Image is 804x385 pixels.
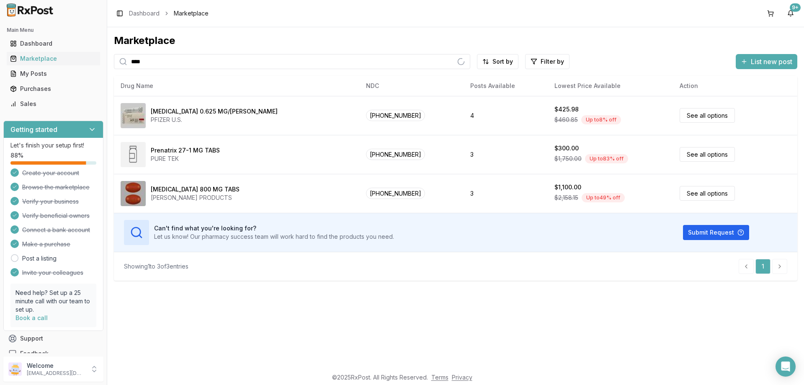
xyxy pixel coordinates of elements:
[10,39,97,48] div: Dashboard
[3,67,103,80] button: My Posts
[154,233,394,241] p: Let us know! Our pharmacy success team will work hard to find the products you need.
[554,194,578,202] span: $2,158.15
[790,3,801,12] div: 9+
[7,27,100,34] h2: Main Menu
[492,57,513,66] span: Sort by
[124,262,188,271] div: Showing 1 to 3 of 3 entries
[7,96,100,111] a: Sales
[541,57,564,66] span: Filter by
[22,254,57,263] a: Post a listing
[10,54,97,63] div: Marketplace
[129,9,209,18] nav: breadcrumb
[554,155,582,163] span: $1,750.00
[3,346,103,361] button: Feedback
[151,116,278,124] div: PFIZER U.S.
[151,194,240,202] div: [PERSON_NAME] PRODUCTS
[151,107,278,116] div: [MEDICAL_DATA] 0.625 MG/[PERSON_NAME]
[680,147,735,162] a: See all options
[784,7,797,20] button: 9+
[464,174,547,213] td: 3
[3,37,103,50] button: Dashboard
[10,141,96,150] p: Let's finish your setup first!
[3,331,103,346] button: Support
[554,105,579,114] div: $425.98
[22,197,79,206] span: Verify your business
[736,58,797,67] a: List new post
[10,124,57,134] h3: Getting started
[129,9,160,18] a: Dashboard
[10,151,23,160] span: 88 %
[673,76,797,96] th: Action
[22,240,70,248] span: Make a purchase
[10,100,97,108] div: Sales
[680,108,735,123] a: See all options
[477,54,518,69] button: Sort by
[10,85,97,93] div: Purchases
[22,226,90,234] span: Connect a bank account
[755,259,770,274] a: 1
[7,81,100,96] a: Purchases
[776,357,796,377] div: Open Intercom Messenger
[7,36,100,51] a: Dashboard
[15,289,91,314] p: Need help? Set up a 25 minute call with our team to set up.
[581,115,621,124] div: Up to 8 % off
[20,349,49,358] span: Feedback
[683,225,749,240] button: Submit Request
[464,96,547,135] td: 4
[359,76,464,96] th: NDC
[22,183,90,191] span: Browse the marketplace
[3,82,103,96] button: Purchases
[151,146,220,155] div: Prenatrix 27-1 MG TABS
[464,76,547,96] th: Posts Available
[3,52,103,65] button: Marketplace
[452,374,472,381] a: Privacy
[22,169,79,177] span: Create your account
[366,188,425,199] span: [PHONE_NUMBER]
[739,259,787,274] nav: pagination
[554,116,578,124] span: $460.85
[680,186,735,201] a: See all options
[366,110,425,121] span: [PHONE_NUMBER]
[27,362,85,370] p: Welcome
[114,76,359,96] th: Drug Name
[3,3,57,17] img: RxPost Logo
[8,362,22,376] img: User avatar
[7,51,100,66] a: Marketplace
[751,57,792,67] span: List new post
[431,374,448,381] a: Terms
[22,269,83,277] span: Invite your colleagues
[736,54,797,69] button: List new post
[121,103,146,128] img: Premarin 0.625 MG/GM CREA
[10,70,97,78] div: My Posts
[22,212,90,220] span: Verify beneficial owners
[554,183,581,191] div: $1,100.00
[121,181,146,206] img: Prezista 800 MG TABS
[114,34,797,47] div: Marketplace
[525,54,569,69] button: Filter by
[151,155,220,163] div: PURE TEK
[585,154,628,163] div: Up to 83 % off
[366,149,425,160] span: [PHONE_NUMBER]
[151,185,240,194] div: [MEDICAL_DATA] 800 MG TABS
[154,224,394,233] h3: Can't find what you're looking for?
[548,76,673,96] th: Lowest Price Available
[464,135,547,174] td: 3
[3,97,103,111] button: Sales
[7,66,100,81] a: My Posts
[15,314,48,321] a: Book a call
[121,142,146,167] img: Prenatrix 27-1 MG TABS
[27,370,85,377] p: [EMAIL_ADDRESS][DOMAIN_NAME]
[174,9,209,18] span: Marketplace
[582,193,625,202] div: Up to 49 % off
[554,144,579,152] div: $300.00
